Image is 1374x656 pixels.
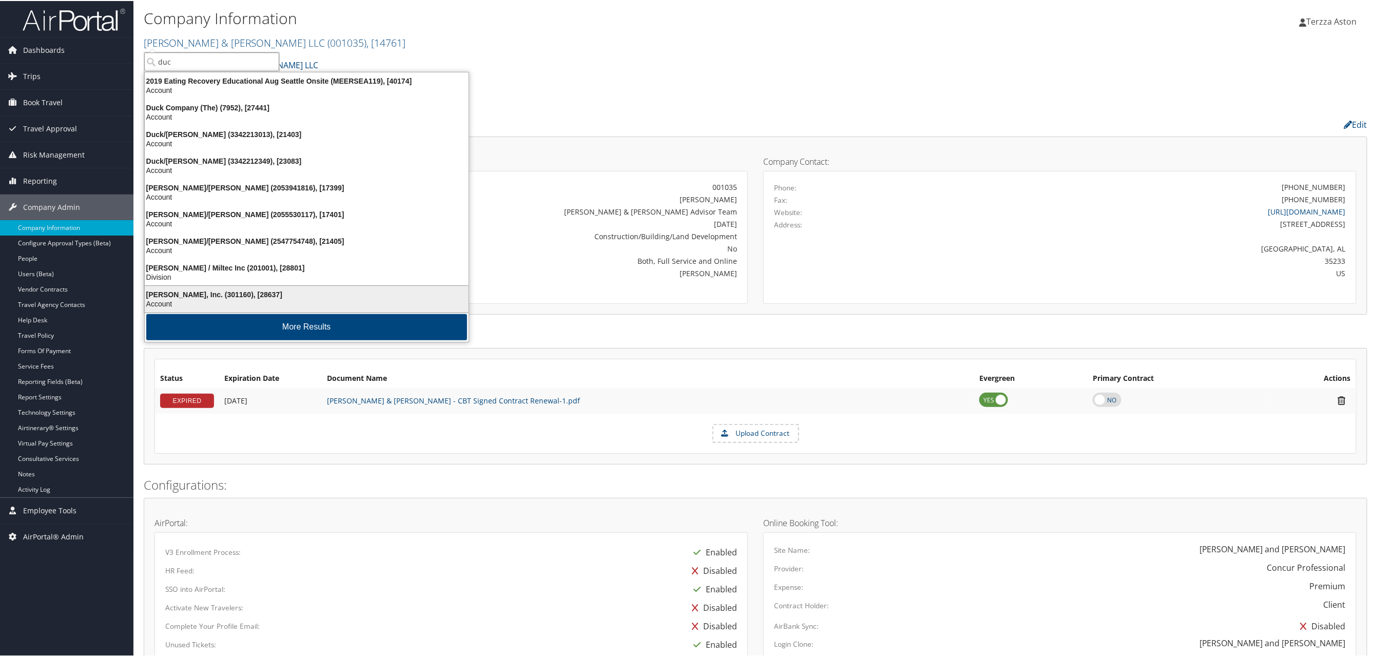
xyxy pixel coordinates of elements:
[139,245,475,254] div: Account
[687,616,737,634] div: Disabled
[713,424,798,441] label: Upload Contract
[144,325,1367,343] h2: Contracts:
[139,298,475,307] div: Account
[921,242,1346,253] div: [GEOGRAPHIC_DATA], AL
[1265,369,1356,387] th: Actions
[139,289,475,298] div: [PERSON_NAME], Inc. (301160), [28637]
[1324,597,1346,610] div: Client
[1295,616,1346,634] div: Disabled
[361,218,737,228] div: [DATE]
[23,115,77,141] span: Travel Approval
[155,369,219,387] th: Status
[1307,15,1357,26] span: Terzza Aston
[763,157,1357,165] h4: Company Contact:
[1199,542,1346,554] div: [PERSON_NAME] and [PERSON_NAME]
[361,230,737,241] div: Construction/Building/Land Development
[23,194,80,219] span: Company Admin
[23,7,125,31] img: airportal-logo.png
[165,565,195,575] label: HR Feed:
[219,369,322,387] th: Expiration Date
[23,63,41,88] span: Trips
[763,518,1357,526] h4: Online Booking Tool:
[687,561,737,579] div: Disabled
[327,35,366,49] span: ( 001035 )
[165,620,260,630] label: Complete Your Profile Email:
[139,191,475,201] div: Account
[139,209,475,218] div: [PERSON_NAME]/[PERSON_NAME] (2055530117), [17401]
[139,156,475,165] div: Duck/[PERSON_NAME] (3342212349), [23083]
[327,395,580,404] a: [PERSON_NAME] & [PERSON_NAME] - CBT Signed Contract Renewal-1.pdf
[139,262,475,272] div: [PERSON_NAME] / Miltec Inc (201001), [28801]
[144,7,959,28] h1: Company Information
[774,581,803,591] label: Expense:
[146,313,467,339] button: More Results
[139,75,475,85] div: 2019 Eating Recovery Educational Aug Seattle Onsite (MEERSEA119), [40174]
[774,600,829,610] label: Contract Holder:
[23,36,65,62] span: Dashboards
[1310,579,1346,591] div: Premium
[366,35,405,49] span: , [ 14761 ]
[160,393,214,407] div: EXPIRED
[361,181,737,191] div: 001035
[23,523,84,549] span: AirPortal® Admin
[1333,394,1351,405] i: Remove Contract
[224,395,247,404] span: [DATE]
[921,218,1346,228] div: [STREET_ADDRESS]
[688,542,737,561] div: Enabled
[361,205,737,216] div: [PERSON_NAME] & [PERSON_NAME] Advisor Team
[361,193,737,204] div: [PERSON_NAME]
[1267,561,1346,573] div: Concur Professional
[974,369,1088,387] th: Evergreen
[687,597,737,616] div: Disabled
[361,255,737,265] div: Both, Full Service and Online
[361,242,737,253] div: No
[154,518,748,526] h4: AirPortal:
[322,369,974,387] th: Document Name
[144,475,1367,493] h2: Configurations:
[688,634,737,653] div: Enabled
[774,182,797,192] label: Phone:
[139,182,475,191] div: [PERSON_NAME]/[PERSON_NAME] (2053941816), [17399]
[1199,636,1346,648] div: [PERSON_NAME] and [PERSON_NAME]
[139,272,475,281] div: Division
[774,638,814,648] label: Login Clone:
[165,583,225,593] label: SSO into AirPortal:
[144,114,954,132] h2: Company Profile:
[1282,181,1346,191] div: [PHONE_NUMBER]
[139,165,475,174] div: Account
[144,35,405,49] a: [PERSON_NAME] & [PERSON_NAME] LLC
[921,267,1346,278] div: US
[774,620,819,630] label: AirBank Sync:
[165,602,243,612] label: Activate New Travelers:
[139,129,475,138] div: Duck/[PERSON_NAME] (3342213013), [21403]
[165,639,216,649] label: Unused Tickets:
[139,218,475,227] div: Account
[165,546,241,556] label: V3 Enrollment Process:
[1268,206,1346,216] a: [URL][DOMAIN_NAME]
[774,219,802,229] label: Address:
[139,138,475,147] div: Account
[361,267,737,278] div: [PERSON_NAME]
[774,194,787,204] label: Fax:
[224,395,317,404] div: Add/Edit Date
[139,102,475,111] div: Duck Company (The) (7952), [27441]
[139,111,475,121] div: Account
[1088,369,1265,387] th: Primary Contract
[139,236,475,245] div: [PERSON_NAME]/[PERSON_NAME] (2547754748), [21405]
[23,167,57,193] span: Reporting
[921,255,1346,265] div: 35233
[1344,118,1367,129] a: Edit
[144,51,279,70] input: Search Accounts
[774,544,810,554] label: Site Name:
[23,89,63,114] span: Book Travel
[23,141,85,167] span: Risk Management
[1300,5,1367,36] a: Terzza Aston
[774,563,804,573] label: Provider:
[774,206,802,217] label: Website:
[1282,193,1346,204] div: [PHONE_NUMBER]
[23,497,76,523] span: Employee Tools
[139,85,475,94] div: Account
[688,579,737,597] div: Enabled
